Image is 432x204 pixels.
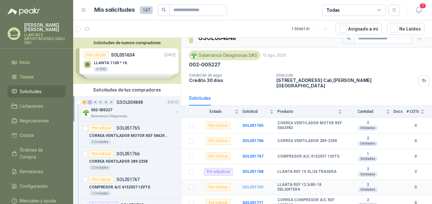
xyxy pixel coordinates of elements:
p: 12 ago, 2025 [263,52,286,58]
th: Docs [394,105,407,118]
span: Producto [277,109,337,114]
div: 2 Unidades [89,165,111,170]
div: Unidades [358,126,378,131]
span: Órdenes de Compra [20,146,59,160]
p: Crédito 30 días [189,78,271,83]
span: search [162,8,166,12]
b: SOL051766 [242,139,263,143]
b: 0 [407,184,424,190]
th: Solicitud [242,105,277,118]
span: Cotizar [20,132,34,139]
p: SOL051767 [116,177,140,182]
p: [DATE] [168,99,178,105]
span: Licitaciones [20,103,43,110]
span: 147 [140,6,153,14]
div: Por cotizar [206,122,231,129]
p: SOL051765 [116,126,140,130]
p: [STREET_ADDRESS] Cali , [PERSON_NAME][GEOGRAPHIC_DATA] [276,78,416,88]
a: SOL051767 [242,154,263,159]
span: Negociaciones [20,117,49,124]
div: Unidades [358,172,378,177]
div: 0 [93,100,98,105]
a: 5 1 0 0 0 0 GSOL004848[DATE] Company Logo002-005227Salamanca Oleaginosas SAS [82,99,180,119]
div: Por cotizar [206,183,231,191]
b: 1 [346,152,390,157]
p: Dirección [276,73,416,78]
div: Unidades [358,187,378,192]
a: Inicio [8,56,66,68]
b: LLANTA REF 19.5L/24 TRASERA [277,169,337,174]
th: # COTs [407,105,432,118]
a: Negociaciones [8,115,66,127]
a: Cotizar [8,129,66,141]
div: 0 [98,100,103,105]
b: 2 [346,182,390,187]
p: GSOL004848 [116,100,143,105]
b: 2 [346,120,390,126]
div: Por cotizar [89,124,114,132]
th: Cantidad [346,105,394,118]
span: Cantidad [346,109,385,114]
button: No Leídos [387,23,424,35]
a: Remisiones [8,166,66,178]
span: search [346,36,351,40]
b: CORREA VENTILADOR MOTOR REF 5642982 [277,121,342,131]
div: Por cotizar [206,137,231,145]
span: 1 [419,3,426,9]
div: Por cotizar [89,176,114,183]
div: Por cotizar [206,153,231,160]
a: SOL051765 [242,123,263,128]
span: Solicitudes [20,88,42,95]
a: Solicitudes [8,85,66,98]
span: Tareas [20,73,34,80]
span: Configuración [20,183,48,190]
span: Inicio [20,59,30,66]
b: 2 [346,136,390,141]
p: CORREA VENTILADOR 289-2358 [89,159,148,165]
div: 1 [87,100,92,105]
h1: Mis solicitudes [94,5,135,15]
b: LLANTA REF 12.5/80-18 DELANTERA [277,182,342,192]
span: Solicitud [242,109,268,114]
h3: GSOL004848 [198,33,237,43]
div: Unidades [358,141,378,146]
div: 1 Unidades [89,191,111,196]
div: 0 [104,100,108,105]
div: 2 Unidades [89,139,111,145]
div: 5 [82,100,87,105]
p: Salamanca Oleaginosas SAS [91,114,131,119]
div: 0 [109,100,114,105]
a: SOL051769 [242,185,263,189]
div: Todas [326,7,340,14]
div: Por adjudicar [204,168,233,176]
div: Salamanca Oleaginosas SAS [189,51,260,60]
a: Licitaciones [8,100,66,112]
p: SOL051766 [116,152,140,156]
a: Por cotizarSOL051765CORREA VENTILADOR MOTOR REF 56429822 Unidades [73,122,181,147]
img: Logo peakr [8,8,40,15]
b: 0 [407,153,424,160]
th: Producto [277,105,346,118]
a: Por cotizarSOL051766CORREA VENTILADOR 289-23582 Unidades [73,147,181,173]
th: Estado [198,105,242,118]
div: Solicitudes de tus compradores [73,84,181,96]
div: Unidades [358,156,378,161]
b: 2 [407,169,424,175]
p: [PERSON_NAME] [PERSON_NAME] [24,23,66,32]
b: 0 [407,123,424,129]
b: CORREA VENTILADOR 289-2358 [277,139,337,144]
p: Condición de pago [189,73,271,78]
span: Remisiones [20,168,43,175]
div: Solicitudes [189,95,211,102]
p: COMPRESOR A/C 4152557 12VTS [89,184,150,190]
a: SOL051768 [242,169,263,174]
div: Solicitudes de nuevos compradoresPor cotizarSOL051634[DATE] LLANTA 1100 * 164 UNDPor cotizarSOL05... [73,38,181,84]
b: 2 [346,167,390,172]
button: 1 [413,4,424,16]
div: Por cotizar [89,150,114,158]
p: LLANTAS E IMPORTACIONES SAGU SAS [24,33,66,44]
